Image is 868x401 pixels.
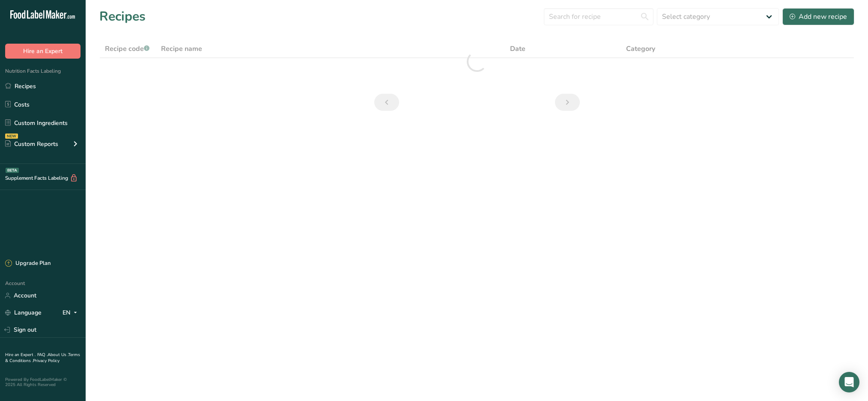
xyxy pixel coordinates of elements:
a: Previous page [374,94,399,111]
a: Privacy Policy [33,358,60,364]
div: BETA [6,168,19,173]
div: Open Intercom Messenger [839,372,859,392]
a: About Us . [48,352,68,358]
div: EN [63,308,81,318]
a: Hire an Expert . [5,352,36,358]
a: FAQ . [37,352,48,358]
div: Custom Reports [5,140,58,149]
a: Terms & Conditions . [5,352,80,364]
button: Add new recipe [782,8,854,25]
div: NEW [5,134,18,139]
h1: Recipes [99,7,146,26]
button: Hire an Expert [5,44,81,59]
a: Next page [555,94,580,111]
div: Powered By FoodLabelMaker © 2025 All Rights Reserved [5,377,81,387]
input: Search for recipe [544,8,653,25]
div: Upgrade Plan [5,259,51,268]
div: Add new recipe [790,12,847,22]
a: Language [5,305,42,320]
